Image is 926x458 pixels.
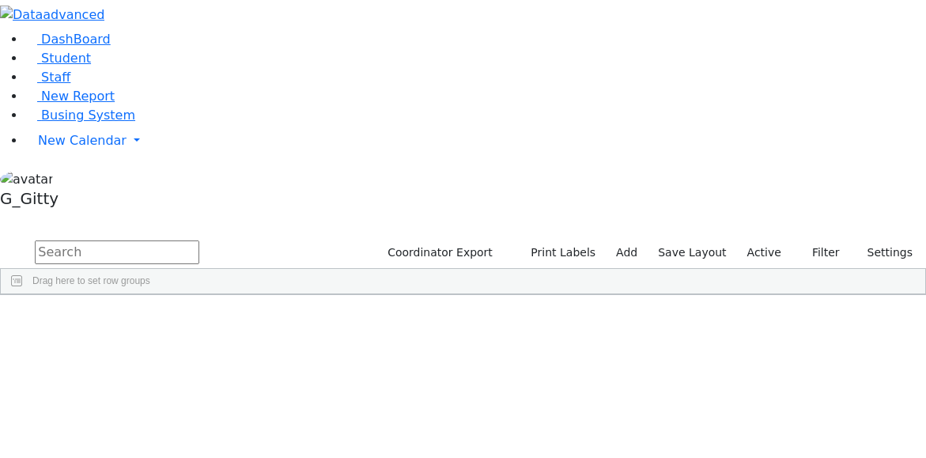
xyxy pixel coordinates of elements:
a: Add [609,240,644,265]
span: New Report [41,89,115,104]
input: Search [35,240,199,264]
button: Filter [792,240,847,265]
span: Student [41,51,91,66]
a: Student [25,51,91,66]
span: Drag here to set row groups [32,275,150,286]
a: Busing System [25,108,135,123]
a: Staff [25,70,70,85]
button: Print Labels [512,240,603,265]
button: Coordinator Export [377,240,500,265]
button: Save Layout [651,240,733,265]
label: Active [740,240,788,265]
span: Busing System [41,108,135,123]
span: New Calendar [38,133,127,148]
span: Staff [41,70,70,85]
button: Settings [847,240,920,265]
a: New Calendar [25,125,926,157]
a: New Report [25,89,115,104]
a: DashBoard [25,32,111,47]
span: DashBoard [41,32,111,47]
